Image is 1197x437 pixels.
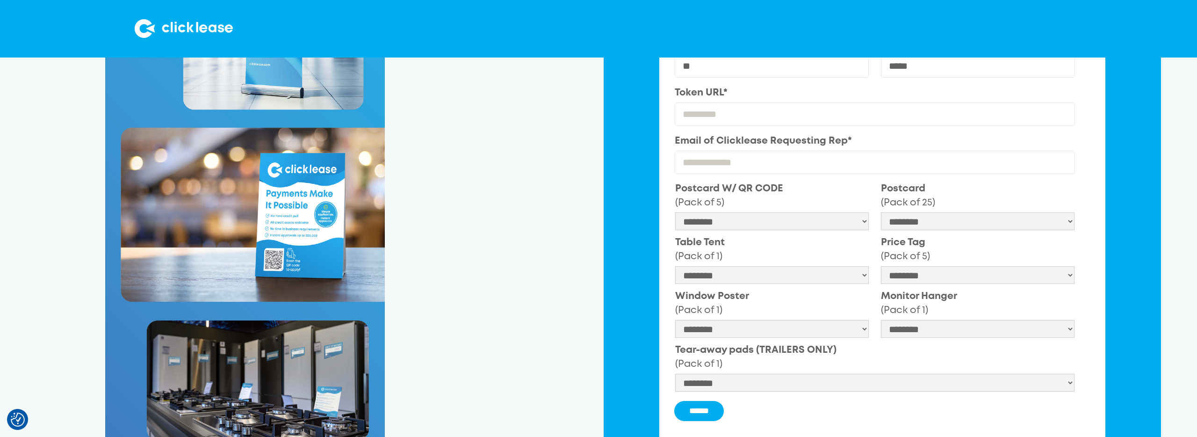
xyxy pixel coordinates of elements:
[675,290,869,318] label: Window Poster
[675,86,1075,100] label: Token URL*
[675,134,1075,148] label: Email of Clicklease Requesting Rep*
[881,306,928,315] span: (Pack of 1)
[11,413,25,427] img: Revisit consent button
[881,290,1074,318] label: Monitor Hanger
[675,306,722,315] span: (Pack of 1)
[881,252,930,261] span: (Pack of 5)
[675,198,724,207] span: (Pack of 5)
[675,182,869,210] label: Postcard W/ QR CODE
[11,413,25,427] button: Consent Preferences
[881,236,1074,264] label: Price Tag
[881,198,935,207] span: (Pack of 25)
[675,343,1074,371] label: Tear-away pads (TRAILERS ONLY)
[675,360,722,369] span: (Pack of 1)
[881,182,1074,210] label: Postcard
[135,19,233,38] img: Clicklease logo
[675,236,869,264] label: Table Tent
[675,252,722,261] span: (Pack of 1)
